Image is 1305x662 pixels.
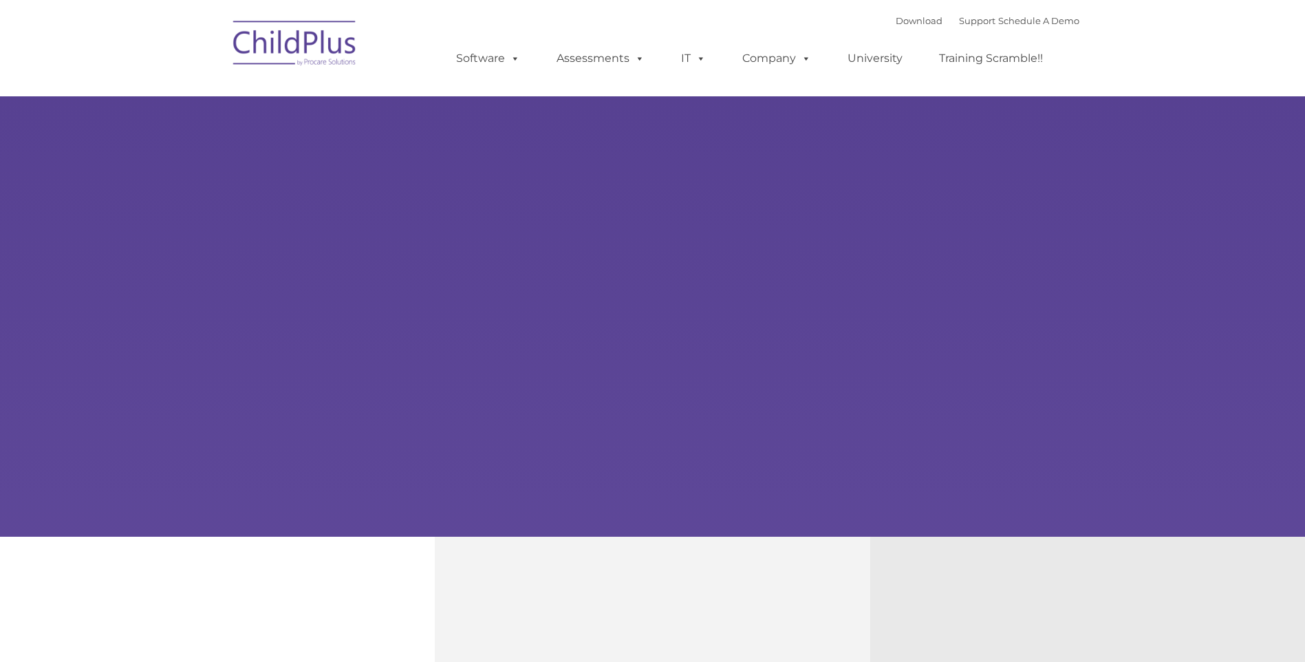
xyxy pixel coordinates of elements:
img: ChildPlus by Procare Solutions [226,11,364,80]
a: University [834,45,916,72]
a: Support [959,15,995,26]
font: | [896,15,1079,26]
a: Assessments [543,45,658,72]
a: Schedule A Demo [998,15,1079,26]
a: Company [729,45,825,72]
a: Software [442,45,534,72]
a: IT [667,45,720,72]
a: Training Scramble!! [925,45,1057,72]
a: Download [896,15,942,26]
